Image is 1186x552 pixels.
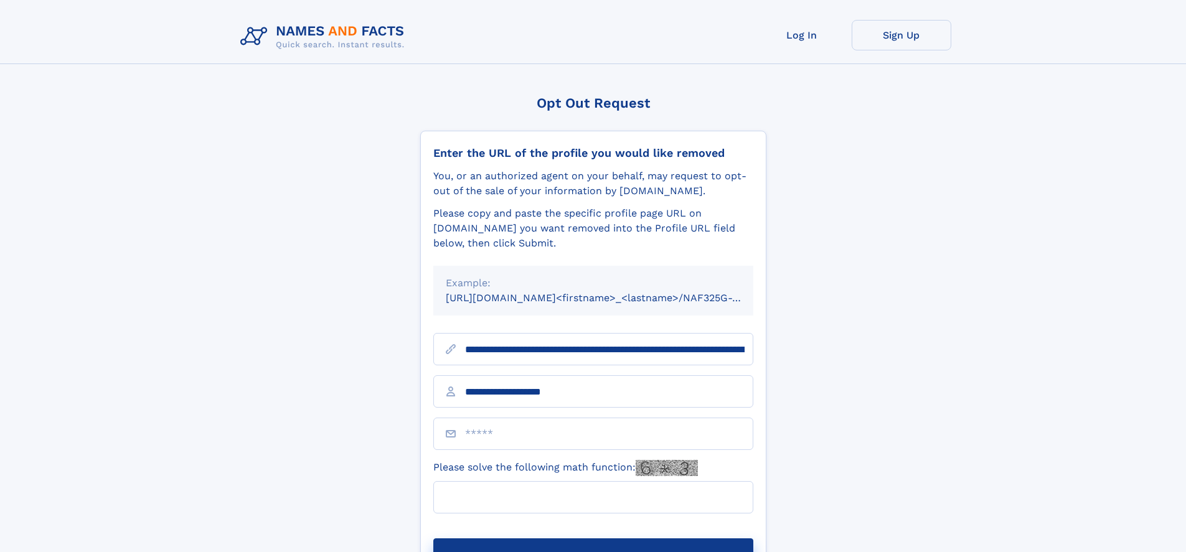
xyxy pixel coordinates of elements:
[433,146,753,160] div: Enter the URL of the profile you would like removed
[420,95,766,111] div: Opt Out Request
[752,20,852,50] a: Log In
[433,169,753,199] div: You, or an authorized agent on your behalf, may request to opt-out of the sale of your informatio...
[446,292,777,304] small: [URL][DOMAIN_NAME]<firstname>_<lastname>/NAF325G-xxxxxxxx
[433,206,753,251] div: Please copy and paste the specific profile page URL on [DOMAIN_NAME] you want removed into the Pr...
[446,276,741,291] div: Example:
[852,20,951,50] a: Sign Up
[235,20,415,54] img: Logo Names and Facts
[433,460,698,476] label: Please solve the following math function:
